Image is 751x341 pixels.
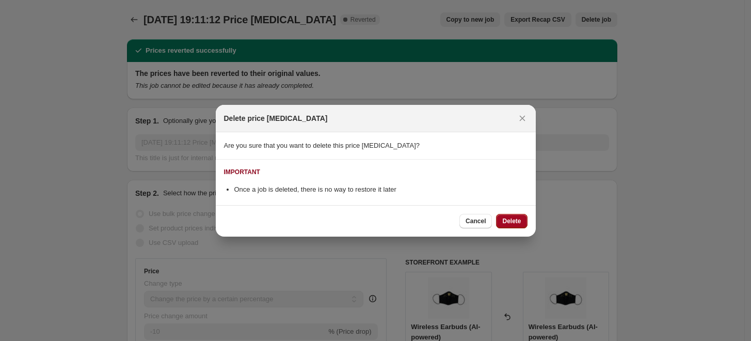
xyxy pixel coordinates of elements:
[502,217,521,225] span: Delete
[515,111,530,126] button: Close
[224,113,328,123] h2: Delete price [MEDICAL_DATA]
[234,184,528,195] li: Once a job is deleted, there is no way to restore it later
[496,214,527,228] button: Delete
[224,168,260,176] div: IMPORTANT
[459,214,492,228] button: Cancel
[466,217,486,225] span: Cancel
[224,142,420,149] span: Are you sure that you want to delete this price [MEDICAL_DATA]?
